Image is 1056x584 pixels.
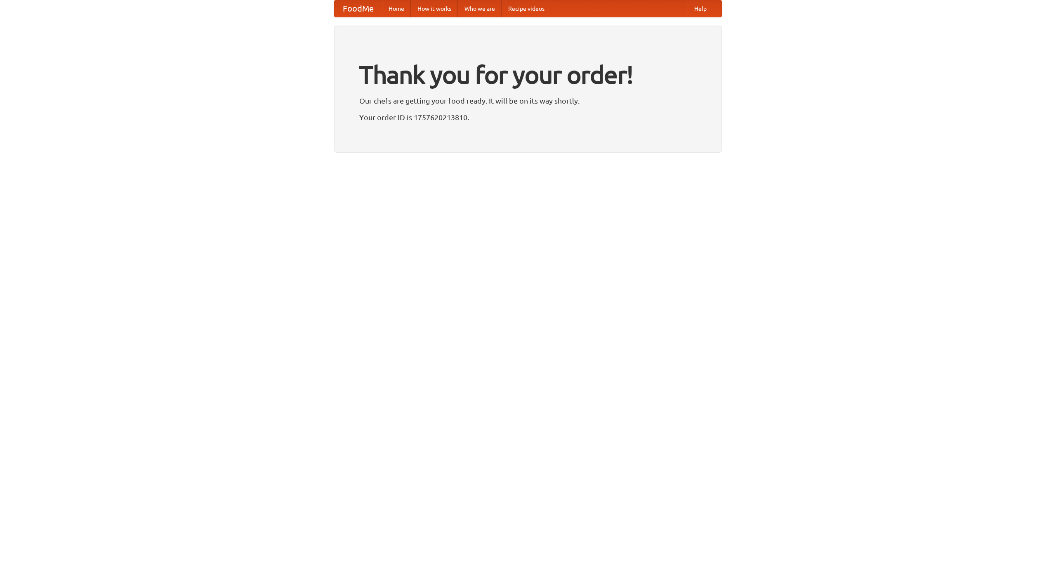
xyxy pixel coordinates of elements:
p: Our chefs are getting your food ready. It will be on its way shortly. [359,95,697,107]
a: Home [382,0,411,17]
a: FoodMe [335,0,382,17]
a: Recipe videos [502,0,551,17]
p: Your order ID is 1757620213810. [359,111,697,123]
a: How it works [411,0,458,17]
a: Who we are [458,0,502,17]
h1: Thank you for your order! [359,55,697,95]
a: Help [688,0,713,17]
